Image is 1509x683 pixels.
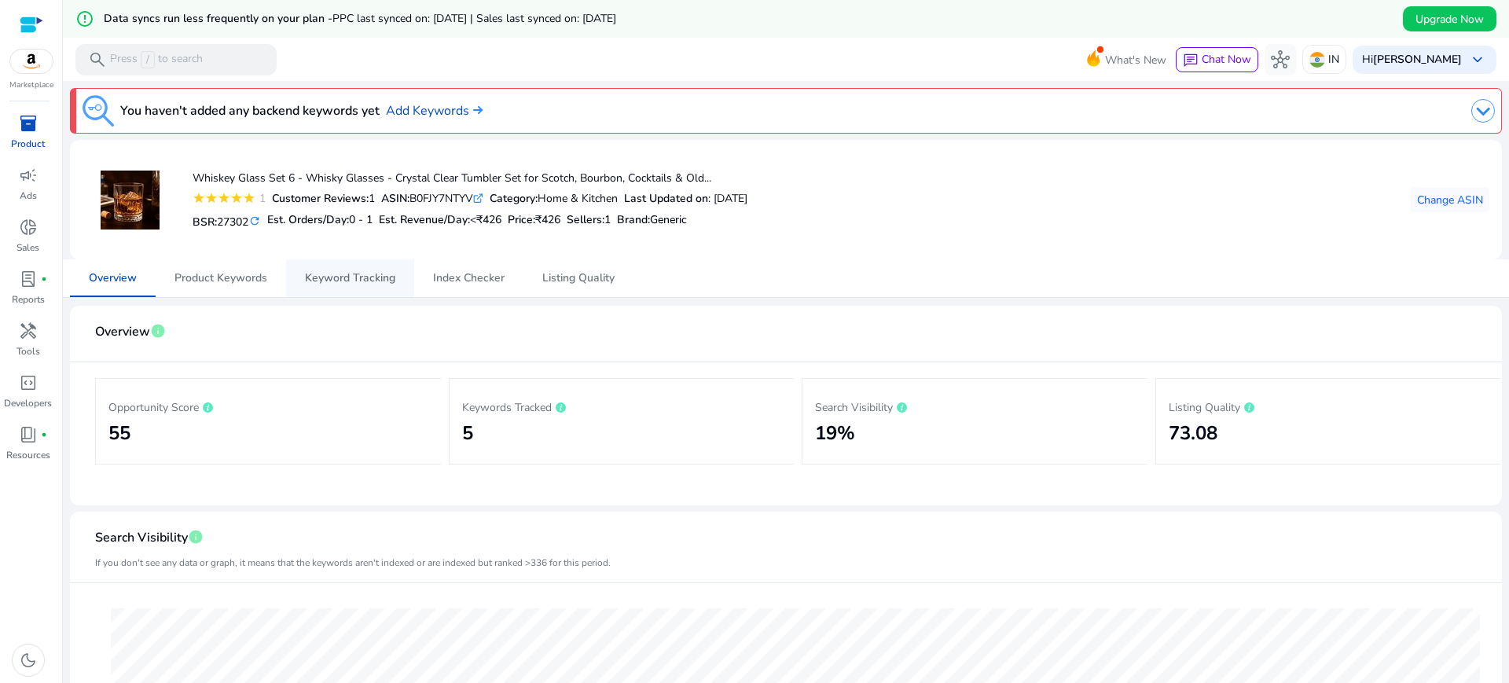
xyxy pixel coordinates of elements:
span: Listing Quality [542,273,615,284]
span: Brand [617,212,648,227]
p: Keywords Tracked [462,397,782,416]
b: ASIN: [381,191,409,206]
span: 1 [604,212,611,227]
h2: 19% [815,422,1135,445]
b: Customer Reviews: [272,191,369,206]
span: info [150,323,166,339]
span: Generic [650,212,687,227]
mat-icon: refresh [248,214,261,229]
mat-card-subtitle: If you don't see any data or graph, it means that the keywords aren't indexed or are indexed but ... [95,556,611,571]
h5: Sellers: [567,214,611,227]
p: Developers [4,396,52,410]
button: hub [1265,44,1296,75]
span: info [188,529,204,545]
div: : [DATE] [624,190,747,207]
img: arrow-right.svg [469,105,483,115]
img: 415iqgFuNrL._SS100_.jpg [101,171,160,230]
h5: : [617,214,687,227]
span: code_blocks [19,373,38,392]
p: Listing Quality [1169,397,1489,416]
span: chat [1183,53,1199,68]
span: 0 - 1 [349,212,373,227]
b: [PERSON_NAME] [1373,52,1462,67]
span: handyman [19,321,38,340]
p: Resources [6,448,50,462]
div: 1 [255,190,266,207]
h5: Price: [508,214,560,227]
mat-icon: error_outline [75,9,94,28]
p: Product [11,137,45,151]
button: Change ASIN [1411,187,1489,212]
div: Home & Kitchen [490,190,618,207]
mat-icon: star [193,192,205,204]
span: 27302 [217,215,248,230]
mat-icon: star [230,192,243,204]
button: chatChat Now [1176,47,1258,72]
span: keyboard_arrow_down [1468,50,1487,69]
span: Index Checker [433,273,505,284]
span: Overview [95,318,150,346]
span: donut_small [19,218,38,237]
p: Hi [1362,54,1462,65]
p: Marketplace [9,79,53,91]
span: Upgrade Now [1415,11,1484,28]
mat-icon: star [243,192,255,204]
span: / [141,51,155,68]
p: Opportunity Score [108,397,428,416]
p: IN [1328,46,1339,73]
h5: Est. Orders/Day: [267,214,373,227]
span: fiber_manual_record [41,431,47,438]
p: Sales [17,241,39,255]
span: fiber_manual_record [41,276,47,282]
span: search [88,50,107,69]
h4: Whiskey Glass Set 6 - Whisky Glasses - Crystal Clear Tumbler Set for Scotch, Bourbon, Cocktails &... [193,172,747,185]
span: book_4 [19,425,38,444]
span: PPC last synced on: [DATE] | Sales last synced on: [DATE] [332,11,616,26]
h2: 73.08 [1169,422,1489,445]
span: inventory_2 [19,114,38,133]
h5: Data syncs run less frequently on your plan - [104,13,616,26]
span: Search Visibility [95,524,188,552]
span: campaign [19,166,38,185]
p: Tools [17,344,40,358]
h2: 5 [462,422,782,445]
span: Change ASIN [1417,192,1483,208]
img: in.svg [1309,52,1325,68]
b: Category: [490,191,538,206]
mat-icon: star [218,192,230,204]
button: Upgrade Now [1403,6,1496,31]
img: keyword-tracking.svg [83,95,114,127]
span: lab_profile [19,270,38,288]
img: amazon.svg [10,50,53,73]
span: ₹426 [535,212,560,227]
div: 1 [272,190,375,207]
p: Reports [12,292,45,307]
p: Press to search [110,51,203,68]
span: dark_mode [19,651,38,670]
h2: 55 [108,422,428,445]
span: What's New [1105,46,1166,74]
b: Last Updated on [624,191,708,206]
img: dropdown-arrow.svg [1471,99,1495,123]
span: Keyword Tracking [305,273,395,284]
mat-icon: star [205,192,218,204]
a: Add Keywords [386,101,483,120]
p: Ads [20,189,37,203]
h5: Est. Revenue/Day: [379,214,501,227]
span: <₹426 [470,212,501,227]
p: Search Visibility [815,397,1135,416]
h3: You haven't added any backend keywords yet [120,101,380,120]
span: Chat Now [1202,52,1251,67]
h5: BSR: [193,212,261,230]
span: hub [1271,50,1290,69]
div: B0FJY7NTYV [381,190,483,207]
span: Overview [89,273,137,284]
span: Product Keywords [174,273,267,284]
